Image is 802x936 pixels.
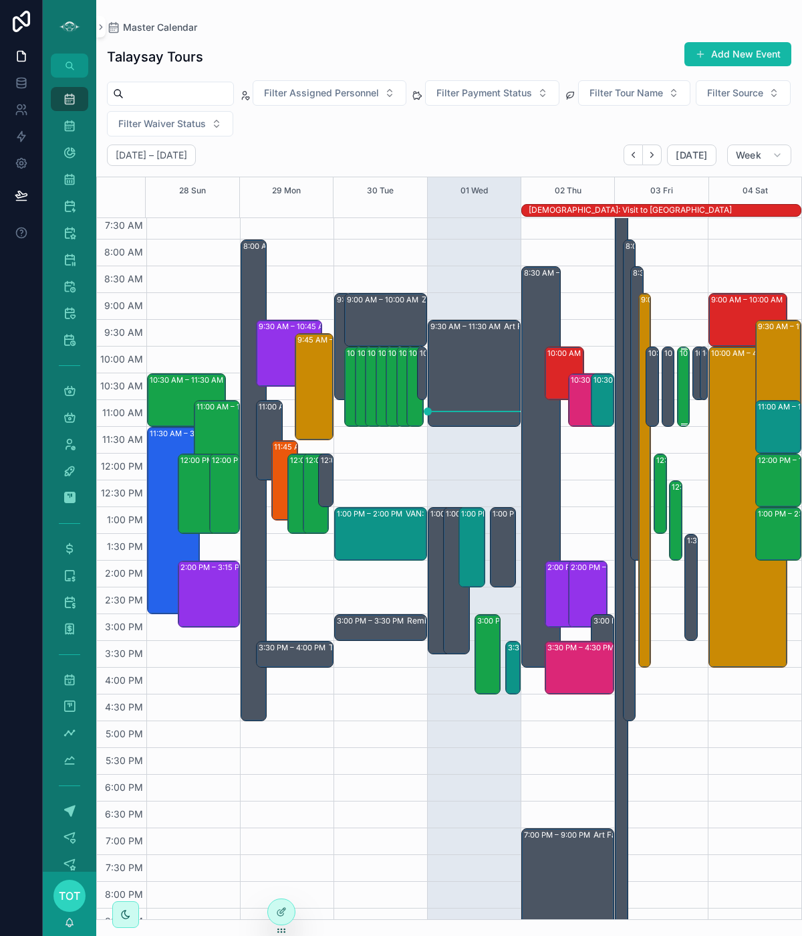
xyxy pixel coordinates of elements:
span: [DATE] [676,149,707,161]
div: 10:00 AM – 11:30 AM [368,347,444,360]
span: Week [736,149,761,161]
div: 7:00 PM – 9:00 PMArt Farm board meeting via Zoom [522,829,614,935]
div: Talaysay x [PERSON_NAME] connect [329,642,402,653]
div: [DEMOGRAPHIC_DATA]: Visit to [GEOGRAPHIC_DATA] [529,205,732,215]
div: 9:00 AM – 10:00 AM [711,293,786,306]
div: 1:00 PM – 2:00 PM [337,507,406,521]
div: 12:00 PM – 1:30 PM [303,454,328,533]
div: 7:00 PM – 9:00 PM [524,828,593,842]
button: Week [727,145,791,166]
div: 9:00 AM – 4:00 PM [641,293,712,306]
span: Filter Assigned Personnel [264,86,379,100]
div: 12:00 PM – 1:30 PM [656,454,728,467]
div: 9:00 AM – 11:00 AM [335,294,351,399]
div: 12:00 PM – 1:30 PM [180,454,253,467]
div: 10:00 AM – 11:00 AM [702,347,779,360]
div: 10:00 AM – 11:30 AM [680,347,757,360]
div: 1:00 PM – 2:00 PMVAN: SSM - [PERSON_NAME] (25) [PERSON_NAME], TW:[PERSON_NAME]-AIZE [335,508,426,560]
span: TOT [59,888,80,904]
span: 9:00 AM [101,300,146,311]
span: 10:30 AM [97,380,146,391]
div: 10:00 AM – 11:00 AM [693,347,705,399]
div: 3:30 PM – 4:30 PM [506,642,520,694]
span: 3:30 PM [102,648,146,659]
div: 11:30 AM – 3:00 PM [148,428,199,614]
div: 11:30 AM – 3:00 PM [150,427,223,440]
button: [DATE] [667,145,716,166]
div: 9:00 AM – 11:00 AM [337,293,410,306]
span: Filter Source [707,86,763,100]
div: 11:00 AM – 12:00 PM [756,401,801,453]
button: 30 Tue [367,177,394,204]
div: 12:00 PM – 1:00 PM [321,454,393,467]
div: 10:00 AM – 4:00 PMSwiya Farm Event: CC and others [709,347,787,667]
button: Add New Event [684,42,791,66]
div: 11:00 AM – 12:30 PM [196,400,273,413]
span: 9:30 AM [101,326,146,338]
span: 10:00 AM [97,353,146,365]
span: 5:30 PM [102,755,146,766]
div: 10:30 AM – 11:30 AM [150,373,227,387]
div: 1:00 PM – 3:45 PM [444,508,469,654]
span: 4:00 PM [102,674,146,686]
span: 1:30 PM [104,541,146,552]
div: 12:00 PM – 1:00 PM [756,454,801,506]
div: 10:00 AM – 11:30 AM [662,347,674,426]
div: 9:45 AM – 11:45 AM [295,334,333,440]
button: Select Button [253,80,406,106]
div: Z: Group Tours (1) [PERSON_NAME], TW:NYDS-ZDSE [422,294,501,305]
span: Filter Waiver Status [118,117,206,130]
div: 11:00 AM – 12:30 PM [194,401,240,480]
div: 8:00 AM – 5:00 PM [624,240,636,721]
div: 10:00 AM – 11:30 AM [356,347,372,426]
div: 2:00 PM – 3:15 PM [178,561,239,627]
div: 10:00 AM – 11:30 AM [366,347,382,426]
span: 8:00 PM [102,888,146,900]
div: 10:30 AM – 11:30 AM [569,374,607,426]
button: Select Button [425,80,559,106]
div: 12:00 PM – 1:30 PM [178,454,230,533]
div: 11:45 AM – 1:15 PM [272,441,297,520]
div: 10:00 AM – 11:00 AM [545,347,583,399]
div: 12:00 AM – 11:59 PM [616,133,628,935]
div: 8:00 AM – 5:00 PM [626,240,696,253]
button: Back [624,145,643,165]
span: 1:00 PM [104,514,146,525]
button: Select Button [696,80,791,106]
div: 2:00 PM – 3:15 PM [545,561,583,627]
span: 3:00 PM [102,621,146,632]
span: 11:30 AM [99,434,146,445]
div: 28 Sun [179,177,206,204]
div: 12:00 PM – 1:30 PM [288,454,313,533]
div: 10:00 AM – 11:00 AM [700,347,707,399]
div: 10:00 AM – 11:30 AM [399,347,476,360]
div: 10:00 AM – 11:00 AM [547,347,624,360]
div: 1:00 PM – 2:30 PM [459,508,484,587]
div: 10:00 AM – 11:30 AM [347,347,424,360]
div: 1:00 PM – 2:30 PM [491,508,515,587]
div: 10:30 AM – 11:30 AM [593,373,670,387]
div: 10:00 AM – 11:30 AM [409,347,486,360]
div: VAN: SSM - [PERSON_NAME] (25) [PERSON_NAME], TW:[PERSON_NAME]-AIZE [406,508,495,519]
button: 02 Thu [555,177,581,204]
div: 10:00 AM – 11:30 AM [378,347,455,360]
div: 10:00 AM – 11:00 AM [418,347,426,399]
div: 2:00 PM – 3:15 PM [569,561,607,627]
div: 9:00 AM – 10:00 AMZ: Group Tours (1) [PERSON_NAME], TW:NYDS-ZDSE [345,294,426,346]
span: 11:00 AM [99,407,146,418]
div: 9:30 AM – 11:30 AM [430,320,504,333]
div: 12:00 PM – 1:30 PM [654,454,666,533]
div: 10:00 AM – 11:30 AM [388,347,465,360]
div: 12:00 PM – 1:30 PM [305,454,378,467]
div: 10:00 AM – 11:30 AM [345,347,361,426]
span: 2:00 PM [102,567,146,579]
span: Filter Tour Name [589,86,663,100]
div: 12:30 PM – 2:00 PM [670,481,682,560]
div: 3:00 PM – 4:30 PM [475,615,500,694]
div: 10:00 AM – 11:30 AM [678,347,690,426]
div: 3:30 PM – 4:30 PM [547,641,618,654]
span: 12:30 PM [98,487,146,498]
span: 12:00 PM [98,460,146,472]
div: 10:00 AM – 11:30 AM [358,347,434,360]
